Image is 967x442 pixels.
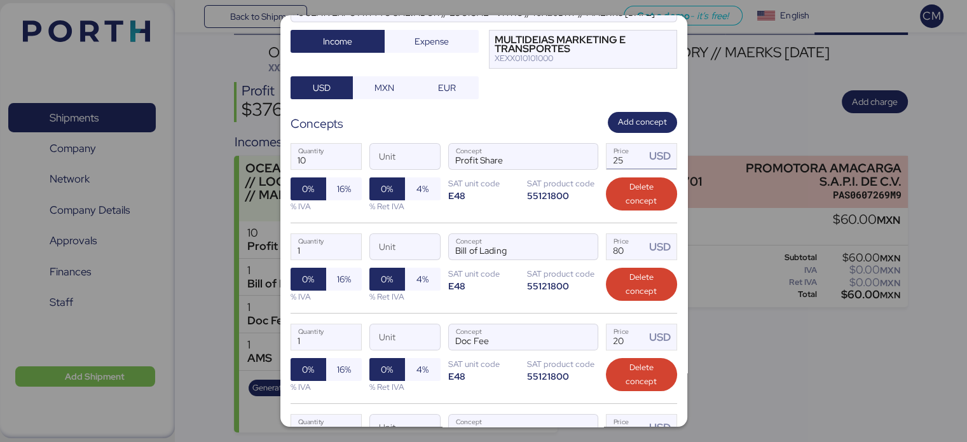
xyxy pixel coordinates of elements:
[607,415,646,440] input: Price
[405,358,441,381] button: 4%
[607,324,646,350] input: Price
[527,268,598,280] div: SAT product code
[616,361,667,389] span: Delete concept
[370,415,440,440] input: Unit
[291,234,361,259] input: Quantity
[606,177,677,211] button: Delete concept
[449,415,567,440] input: Concept
[571,237,598,263] button: ConceptConcept
[291,144,361,169] input: Quantity
[337,181,351,197] span: 16%
[369,381,441,393] div: % Ret IVA
[416,76,479,99] button: EUR
[323,34,352,49] span: Income
[291,114,343,133] div: Concepts
[291,291,362,303] div: % IVA
[381,181,393,197] span: 0%
[618,115,667,129] span: Add concept
[374,80,394,95] span: MXN
[326,177,362,200] button: 16%
[291,30,385,53] button: Income
[291,268,326,291] button: 0%
[370,324,440,350] input: Unit
[571,146,598,173] button: ConceptConcept
[405,268,441,291] button: 4%
[337,272,351,287] span: 16%
[415,34,449,49] span: Expense
[495,36,655,54] div: MULTIDEIAS MARKETING E TRANSPORTES
[337,362,351,377] span: 16%
[527,370,598,382] div: 55121800
[449,324,567,350] input: Concept
[495,54,655,63] div: XEXX010101000
[385,30,479,53] button: Expense
[527,177,598,190] div: SAT product code
[291,76,353,99] button: USD
[416,181,429,197] span: 4%
[291,177,326,200] button: 0%
[527,358,598,370] div: SAT product code
[527,190,598,202] div: 55121800
[649,148,676,164] div: USD
[448,358,519,370] div: SAT unit code
[416,272,429,287] span: 4%
[416,362,429,377] span: 4%
[649,239,676,255] div: USD
[381,362,393,377] span: 0%
[291,200,362,212] div: % IVA
[607,234,646,259] input: Price
[291,358,326,381] button: 0%
[649,329,676,345] div: USD
[369,268,405,291] button: 0%
[448,280,519,292] div: E48
[353,76,416,99] button: MXN
[369,358,405,381] button: 0%
[571,328,598,354] button: ConceptConcept
[449,144,567,169] input: Concept
[369,200,441,212] div: % Ret IVA
[527,280,598,292] div: 55121800
[326,358,362,381] button: 16%
[448,268,519,280] div: SAT unit code
[291,324,361,350] input: Quantity
[370,234,440,259] input: Unit
[369,291,441,303] div: % Ret IVA
[448,177,519,190] div: SAT unit code
[302,272,314,287] span: 0%
[291,415,361,440] input: Quantity
[381,272,393,287] span: 0%
[302,362,314,377] span: 0%
[370,144,440,169] input: Unit
[326,268,362,291] button: 16%
[649,420,676,436] div: USD
[369,177,405,200] button: 0%
[608,112,677,133] button: Add concept
[607,144,646,169] input: Price
[606,358,677,391] button: Delete concept
[291,381,362,393] div: % IVA
[448,370,519,382] div: E48
[616,270,667,298] span: Delete concept
[438,80,456,95] span: EUR
[606,268,677,301] button: Delete concept
[616,180,667,208] span: Delete concept
[302,181,314,197] span: 0%
[449,234,567,259] input: Concept
[313,80,331,95] span: USD
[448,190,519,202] div: E48
[405,177,441,200] button: 4%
